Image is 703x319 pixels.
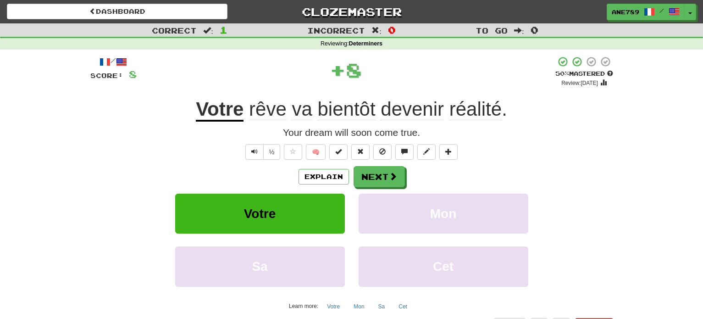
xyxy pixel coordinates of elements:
span: Mon [430,207,457,221]
span: Votre [244,207,276,221]
span: rêve [249,98,287,120]
span: 1 [220,24,227,35]
span: : [371,27,382,34]
button: Ignore sentence (alt+i) [373,144,392,160]
span: réalité [449,98,502,120]
button: Next [354,166,405,187]
button: Set this sentence to 100% Mastered (alt+m) [329,144,348,160]
div: Mastered [555,70,613,78]
button: Sa [373,300,390,313]
strong: Determiners [349,40,383,47]
a: Dashboard [7,4,227,19]
small: Learn more: [289,303,318,309]
span: : [514,27,524,34]
span: 8 [346,58,362,81]
span: Sa [252,259,267,274]
div: / [90,56,137,67]
button: Mon [359,194,528,234]
span: devenir [381,98,444,120]
button: Mon [349,300,369,313]
div: Your dream will soon come true. [90,126,613,140]
span: Ane789 [612,8,639,16]
button: Votre [175,194,345,234]
button: Favorite sentence (alt+f) [284,144,302,160]
u: Votre [196,98,244,122]
a: Ane789 / [607,4,685,20]
button: Play sentence audio (ctl+space) [245,144,264,160]
span: Score: [90,72,123,79]
span: Cet [433,259,454,274]
span: 0 [388,24,396,35]
span: Incorrect [307,26,365,35]
button: Sa [175,246,345,286]
button: Explain [299,169,349,185]
span: 0 [531,24,538,35]
button: 🧠 [306,144,326,160]
span: + [330,56,346,84]
span: va [292,98,312,120]
span: bientôt [318,98,376,120]
button: Discuss sentence (alt+u) [395,144,414,160]
span: Correct [152,26,197,35]
button: Cet [359,246,528,286]
button: ½ [263,144,281,160]
button: Edit sentence (alt+d) [417,144,436,160]
small: Review: [DATE] [561,80,598,86]
div: Text-to-speech controls [244,144,281,160]
span: : [203,27,213,34]
span: 8 [129,68,137,80]
button: Reset to 0% Mastered (alt+r) [351,144,370,160]
span: 50 % [555,70,569,77]
button: Cet [393,300,412,313]
span: To go [476,26,508,35]
button: Add to collection (alt+a) [439,144,458,160]
span: . [244,98,507,120]
span: / [659,7,664,14]
a: Clozemaster [241,4,462,20]
button: Votre [322,300,345,313]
